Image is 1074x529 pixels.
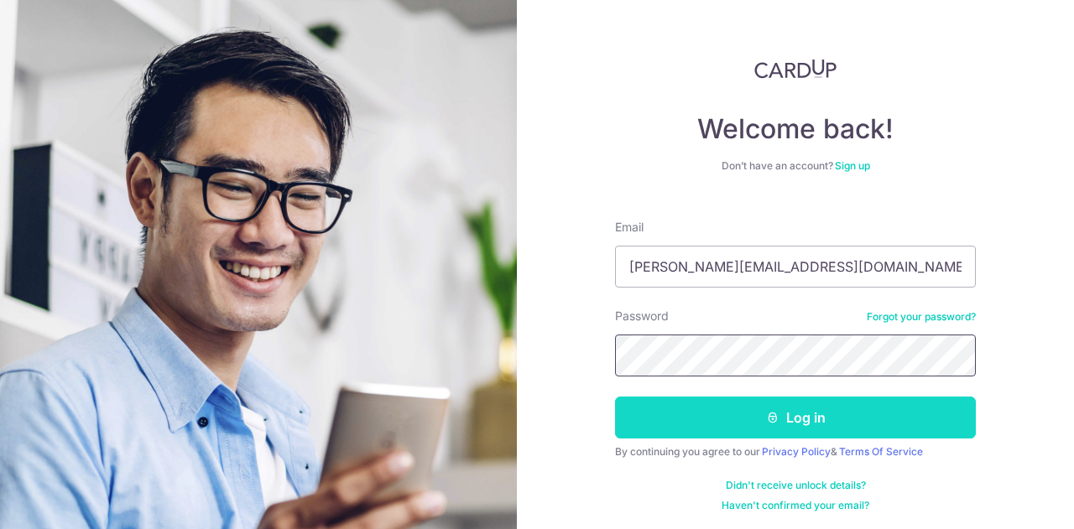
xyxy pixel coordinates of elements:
input: Enter your Email [615,246,976,288]
a: Didn't receive unlock details? [726,479,866,492]
label: Password [615,308,669,324]
button: Log in [615,397,976,438]
a: Sign up [835,159,870,172]
h4: Welcome back! [615,112,976,146]
a: Forgot your password? [867,310,976,324]
a: Haven't confirmed your email? [722,499,869,512]
label: Email [615,219,644,236]
div: By continuing you agree to our & [615,445,976,459]
img: CardUp Logo [754,59,837,79]
a: Privacy Policy [762,445,831,458]
a: Terms Of Service [839,445,923,458]
div: Don’t have an account? [615,159,976,173]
